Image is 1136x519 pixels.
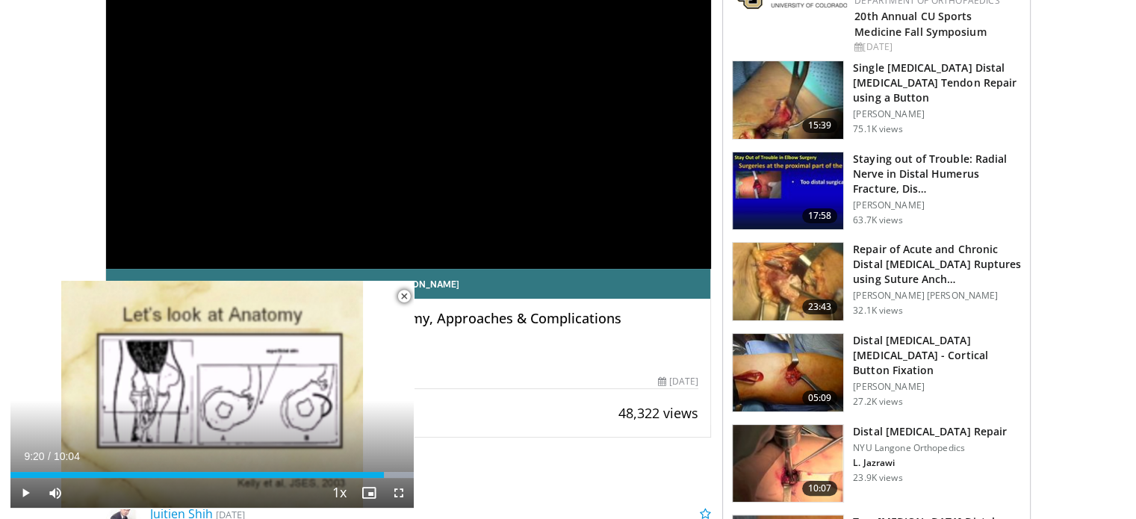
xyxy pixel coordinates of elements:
button: Close [389,281,419,312]
img: king_0_3.png.150x105_q85_crop-smart_upscale.jpg [733,61,843,139]
p: 32.1K views [853,305,902,317]
p: [PERSON_NAME] [853,381,1021,393]
span: 23:43 [802,299,838,314]
img: Picture_4_0_3.png.150x105_q85_crop-smart_upscale.jpg [733,334,843,411]
div: [DATE] [658,375,698,388]
button: Playback Rate [324,478,354,508]
p: NYU Langone Orthopedics [853,442,1007,454]
p: [PERSON_NAME] [853,108,1021,120]
div: Progress Bar [10,472,414,478]
span: 10:04 [54,450,80,462]
a: 15:39 Single [MEDICAL_DATA] Distal [MEDICAL_DATA] Tendon Repair using a Button [PERSON_NAME] 75.1... [732,60,1021,140]
h3: Single [MEDICAL_DATA] Distal [MEDICAL_DATA] Tendon Repair using a Button [853,60,1021,105]
button: Enable picture-in-picture mode [354,478,384,508]
span: 10:07 [802,481,838,496]
span: 15:39 [802,118,838,133]
a: 17:58 Staying out of Trouble: Radial Nerve in Distal Humerus Fracture, Dis… [PERSON_NAME] 63.7K v... [732,152,1021,231]
h3: Repair of Acute and Chronic Distal [MEDICAL_DATA] Ruptures using Suture Anch… [853,242,1021,287]
div: [DATE] [854,40,1018,54]
a: 23:43 Repair of Acute and Chronic Distal [MEDICAL_DATA] Ruptures using Suture Anch… [PERSON_NAME]... [732,242,1021,321]
h3: Staying out of Trouble: Radial Nerve in Distal Humerus Fracture, Dis… [853,152,1021,196]
img: Q2xRg7exoPLTwO8X4xMDoxOjB1O8AjAz_1.150x105_q85_crop-smart_upscale.jpg [733,152,843,230]
p: 63.7K views [853,214,902,226]
button: Fullscreen [384,478,414,508]
p: 23.9K views [853,472,902,484]
a: 10:07 Distal [MEDICAL_DATA] Repair NYU Langone Orthopedics L. Jazrawi 23.9K views [732,424,1021,503]
span: 9:20 [24,450,44,462]
p: [PERSON_NAME] [853,199,1021,211]
span: 17:58 [802,208,838,223]
a: 20th Annual CU Sports Medicine Fall Symposium [854,9,986,39]
p: 75.1K views [853,123,902,135]
span: / [48,450,51,462]
span: 48,322 views [618,404,698,422]
p: 27.2K views [853,396,902,408]
h3: Distal [MEDICAL_DATA] Repair [853,424,1007,439]
button: Play [10,478,40,508]
span: 05:09 [802,391,838,405]
a: 05:09 Distal [MEDICAL_DATA] [MEDICAL_DATA] - Cortical Button Fixation [PERSON_NAME] 27.2K views [732,333,1021,412]
p: [PERSON_NAME] [PERSON_NAME] [853,290,1021,302]
button: Mute [40,478,70,508]
p: L. Jazrawi [853,457,1007,469]
h3: Distal [MEDICAL_DATA] [MEDICAL_DATA] - Cortical Button Fixation [853,333,1021,378]
h4: Distal [MEDICAL_DATA] Repair: Anatomy, Approaches & Complications [172,311,699,327]
img: Jazrawi_DBR_1.png.150x105_q85_crop-smart_upscale.jpg [733,425,843,503]
a: Email [PERSON_NAME] [106,269,711,299]
img: bennett_acute_distal_biceps_3.png.150x105_q85_crop-smart_upscale.jpg [733,243,843,320]
video-js: Video Player [10,281,414,509]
